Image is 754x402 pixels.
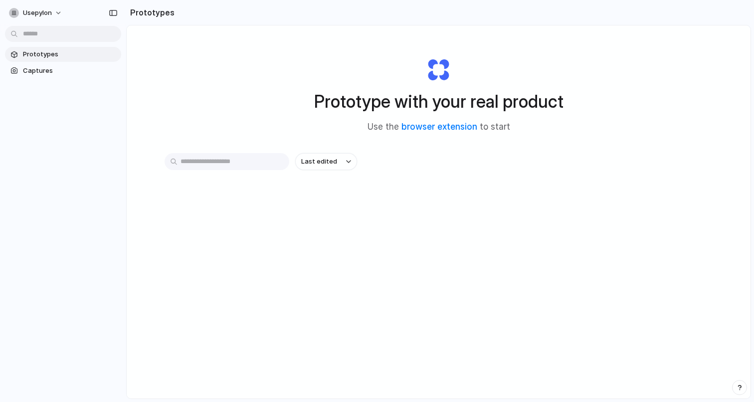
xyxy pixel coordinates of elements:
span: Captures [23,66,117,76]
button: Last edited [295,153,357,170]
h2: Prototypes [126,6,175,18]
span: Prototypes [23,49,117,59]
span: usepylon [23,8,52,18]
span: Use the to start [368,121,510,134]
a: Prototypes [5,47,121,62]
a: browser extension [401,122,477,132]
a: Captures [5,63,121,78]
span: Last edited [301,157,337,167]
h1: Prototype with your real product [314,88,564,115]
button: usepylon [5,5,67,21]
